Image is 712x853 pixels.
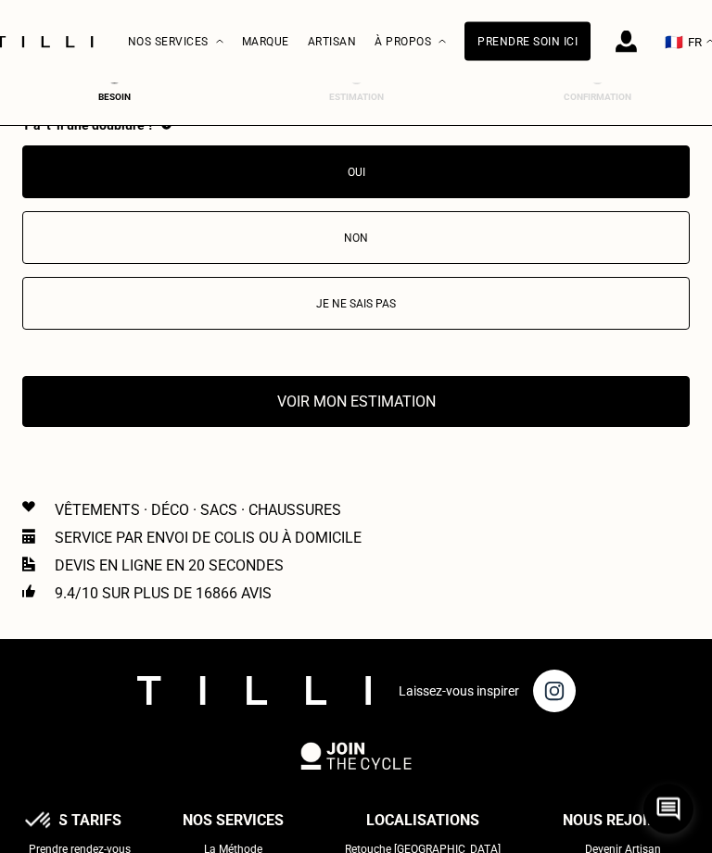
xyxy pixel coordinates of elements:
span: 🇫🇷 [665,33,683,51]
div: Y a-t-il une doublure ? [22,119,690,133]
a: Prendre soin ici [464,22,591,61]
button: Non [22,212,690,265]
button: Je ne sais pas [22,278,690,331]
div: Confirmation [560,92,634,102]
img: Menu déroulant [216,40,223,44]
div: Besoin [78,92,152,102]
button: Voir mon estimation [22,377,690,428]
div: À propos [375,1,446,83]
a: Artisan [308,35,357,48]
div: Nos services [128,1,223,83]
img: Menu déroulant à propos [439,40,446,44]
p: Devis en ligne en 20 secondes [55,558,284,575]
img: Icon [22,585,35,598]
img: Icon [22,530,35,545]
img: icône connexion [616,31,637,53]
img: page instagram de Tilli une retoucherie à domicile [533,671,576,713]
div: Estimation [319,92,393,102]
img: Icon [22,558,35,572]
img: logo Tilli [137,677,371,706]
p: 9.4/10 sur plus de 16866 avis [55,585,272,603]
img: logo Join The Cycle [300,743,412,771]
div: Nos tarifs [38,808,121,835]
div: Localisations [366,808,479,835]
p: Laissez-vous inspirer [399,684,519,699]
p: Non [32,232,680,245]
div: Nos services [183,808,284,835]
div: Nous rejoindre [563,808,684,835]
a: Marque [242,35,289,48]
img: Icon [22,502,35,513]
p: Oui [32,167,680,180]
p: Vêtements · Déco · Sacs · Chaussures [55,502,341,520]
p: Je ne sais pas [32,298,680,311]
p: Service par envoi de colis ou à domicile [55,530,362,547]
button: Oui [22,146,690,199]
